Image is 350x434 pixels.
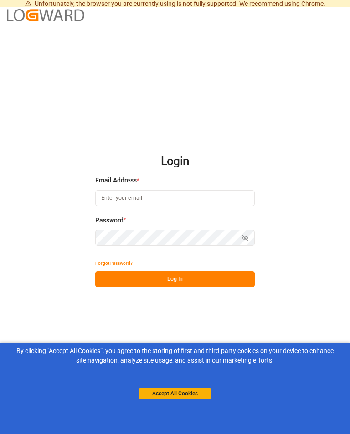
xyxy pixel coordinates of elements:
[95,271,255,287] button: Log In
[139,388,211,399] button: Accept All Cookies
[95,176,137,185] span: Email Address
[7,9,84,21] img: Logward_new_orange.png
[95,216,124,225] span: Password
[95,147,255,176] h2: Login
[6,346,344,365] div: By clicking "Accept All Cookies”, you agree to the storing of first and third-party cookies on yo...
[95,190,255,206] input: Enter your email
[95,255,133,271] button: Forgot Password?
